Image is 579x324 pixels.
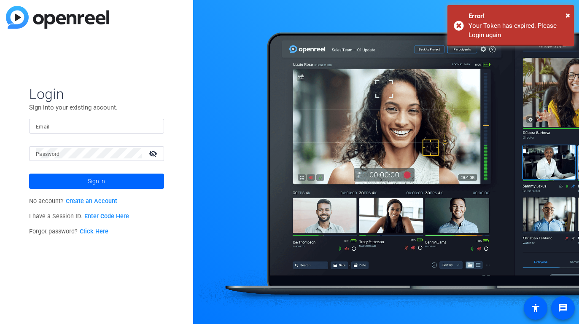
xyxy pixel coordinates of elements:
[84,213,129,220] a: Enter Code Here
[469,11,568,21] div: Error!
[88,171,105,192] span: Sign in
[36,151,60,157] mat-label: Password
[144,147,164,160] mat-icon: visibility_off
[29,85,164,103] span: Login
[558,303,568,313] mat-icon: message
[29,228,108,235] span: Forgot password?
[566,9,570,21] button: Close
[36,124,50,130] mat-label: Email
[531,303,541,313] mat-icon: accessibility
[469,21,568,40] div: Your Token has expired. Please Login again
[66,198,117,205] a: Create an Account
[29,174,164,189] button: Sign in
[29,103,164,112] p: Sign into your existing account.
[36,121,157,131] input: Enter Email Address
[566,10,570,20] span: ×
[6,6,109,29] img: blue-gradient.svg
[29,213,129,220] span: I have a Session ID.
[29,198,117,205] span: No account?
[80,228,108,235] a: Click Here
